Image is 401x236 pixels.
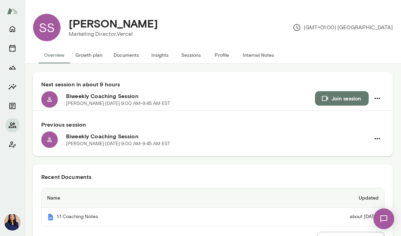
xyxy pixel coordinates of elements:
[70,47,108,63] button: Growth plan
[6,118,19,132] button: Members
[206,47,237,63] button: Profile
[315,91,369,106] button: Join session
[69,30,158,38] p: Marketing Director, Vercel
[47,214,54,221] img: Mento
[250,208,384,226] td: about [DATE]
[6,61,19,74] button: Growth Plan
[69,17,158,30] h4: [PERSON_NAME]
[6,80,19,94] button: Insights
[175,47,206,63] button: Sessions
[7,4,18,18] img: Mento
[41,173,384,181] h6: Recent Documents
[66,100,170,107] p: [PERSON_NAME] · [DATE] · 9:00 AM-9:45 AM EST
[42,188,250,208] th: Name
[66,132,370,140] h6: Biweekly Coaching Session
[41,120,384,129] h6: Previous session
[144,47,175,63] button: Insights
[6,22,19,36] button: Home
[66,140,170,147] p: [PERSON_NAME] · [DATE] · 9:00 AM-9:45 AM EST
[42,208,250,226] th: 1:1 Coaching Notes
[39,47,70,63] button: Overview
[6,99,19,113] button: Documents
[4,214,21,230] img: Leah Kim
[6,41,19,55] button: Sessions
[108,47,144,63] button: Documents
[250,188,384,208] th: Updated
[33,14,61,41] div: SS
[293,23,393,32] p: (GMT+01:00) [GEOGRAPHIC_DATA]
[6,138,19,151] button: Client app
[66,92,315,100] h6: Biweekly Coaching Session
[237,47,280,63] button: Internal Notes
[41,80,384,88] h6: Next session in about 9 hours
